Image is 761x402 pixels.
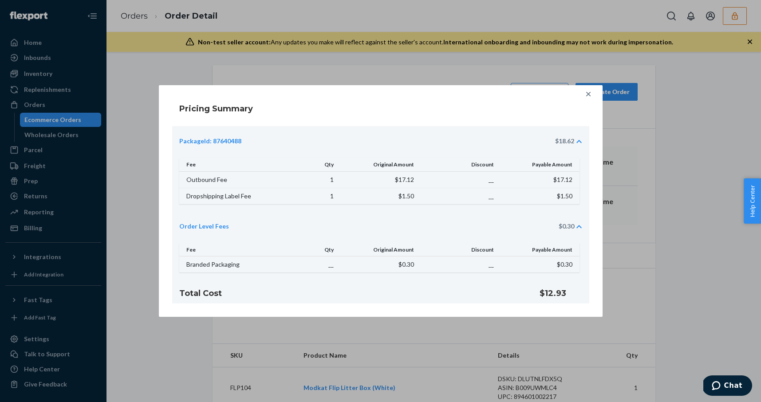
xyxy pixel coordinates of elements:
td: __ [299,256,339,273]
th: Qty [299,243,339,256]
td: $17.12 [499,171,579,188]
td: $1.50 [339,188,419,204]
div: $18.62 [555,137,574,146]
th: Qty [299,158,339,171]
td: $0.30 [339,256,419,273]
span: Chat [21,6,39,14]
th: Payable Amount [499,243,579,256]
th: Fee [179,158,300,171]
div: PackageId: 87640488 [179,137,241,146]
td: __ [419,171,499,188]
td: 1 [299,171,339,188]
td: Outbound Fee [179,171,300,188]
td: __ [419,188,499,204]
th: Fee [179,243,300,256]
td: $1.50 [499,188,579,204]
h4: Total Cost [179,288,518,299]
th: Discount [419,243,499,256]
td: Branded Packaging [179,256,300,273]
td: 1 [299,188,339,204]
td: $0.30 [499,256,579,273]
th: Payable Amount [499,158,579,171]
div: Order Level Fees [179,222,229,231]
td: __ [419,256,499,273]
h4: $12.93 [540,288,582,299]
div: $0.30 [559,222,574,231]
th: Original Amount [339,243,419,256]
h4: Pricing Summary [179,103,253,114]
th: Discount [419,158,499,171]
th: Original Amount [339,158,419,171]
td: Dropshipping Label Fee [179,188,300,204]
td: $17.12 [339,171,419,188]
